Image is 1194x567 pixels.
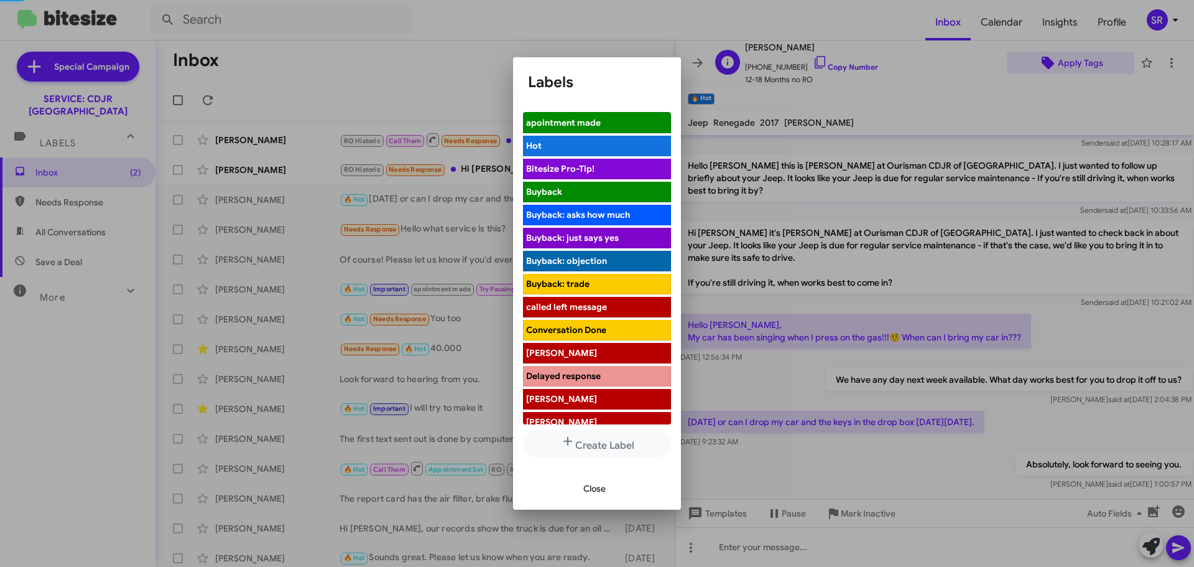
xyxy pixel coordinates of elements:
[526,324,606,335] span: Conversation Done
[523,429,671,457] button: Create Label
[526,140,542,151] span: Hot
[526,186,562,197] span: Buyback
[526,232,619,243] span: Buyback: just says yes
[526,301,607,312] span: called left message
[526,278,590,289] span: Buyback: trade
[528,72,666,92] h1: Labels
[526,416,597,428] span: [PERSON_NAME]
[526,117,601,128] span: apointment made
[526,370,601,382] span: Delayed response
[573,477,616,500] button: Close
[526,347,597,358] span: [PERSON_NAME]
[526,163,595,174] span: Bitesize Pro-Tip!
[583,477,606,500] span: Close
[526,393,597,405] span: [PERSON_NAME]
[526,209,630,220] span: Buyback: asks how much
[526,255,607,266] span: Buyback: objection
